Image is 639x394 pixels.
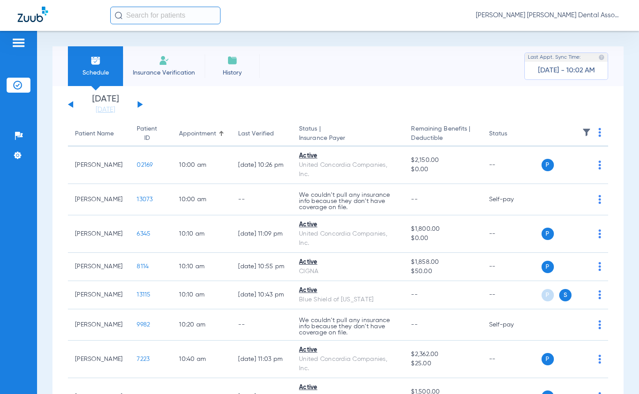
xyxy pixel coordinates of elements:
span: Deductible [411,134,475,143]
span: Schedule [75,68,116,77]
span: P [542,353,554,365]
td: -- [482,281,542,309]
div: Active [299,258,397,267]
img: Zuub Logo [18,7,48,22]
img: filter.svg [582,128,591,137]
p: We couldn’t pull any insurance info because they don’t have coverage on file. [299,317,397,336]
td: [PERSON_NAME] [68,215,130,253]
img: group-dot-blue.svg [598,262,601,271]
img: Schedule [90,55,101,66]
span: Insurance Verification [130,68,198,77]
div: Active [299,383,397,392]
span: S [559,289,572,301]
div: Blue Shield of [US_STATE] [299,295,397,304]
div: Patient ID [137,124,165,143]
th: Status | [292,122,404,146]
input: Search for patients [110,7,220,24]
span: 9982 [137,322,150,328]
span: $1,858.00 [411,258,475,267]
p: We couldn’t pull any insurance info because they don’t have coverage on file. [299,192,397,210]
span: $1,800.00 [411,225,475,234]
img: x.svg [579,320,587,329]
span: P [542,261,554,273]
td: [PERSON_NAME] [68,309,130,341]
span: Insurance Payer [299,134,397,143]
td: [DATE] 10:26 PM [231,146,292,184]
td: -- [482,253,542,281]
div: Patient ID [137,124,157,143]
div: Last Verified [238,129,285,139]
td: -- [482,341,542,378]
td: 10:10 AM [172,215,231,253]
span: [DATE] - 10:02 AM [538,66,595,75]
div: United Concordia Companies, Inc. [299,229,397,248]
td: [PERSON_NAME] [68,341,130,378]
img: group-dot-blue.svg [598,290,601,299]
img: Search Icon [115,11,123,19]
span: [PERSON_NAME] [PERSON_NAME] Dental Associates [476,11,621,20]
span: $50.00 [411,267,475,276]
td: 10:40 AM [172,341,231,378]
td: -- [231,184,292,215]
td: [PERSON_NAME] [68,146,130,184]
div: Appointment [179,129,224,139]
span: $2,150.00 [411,156,475,165]
img: group-dot-blue.svg [598,161,601,169]
img: hamburger-icon [11,38,26,48]
img: Manual Insurance Verification [159,55,169,66]
td: 10:10 AM [172,281,231,309]
td: [PERSON_NAME] [68,281,130,309]
span: -- [411,196,418,203]
span: $2,362.00 [411,350,475,359]
span: Last Appt. Sync Time: [528,53,581,62]
span: P [542,289,554,301]
div: Appointment [179,129,216,139]
span: P [542,159,554,171]
img: x.svg [579,355,587,364]
td: 10:00 AM [172,146,231,184]
div: United Concordia Companies, Inc. [299,355,397,373]
td: -- [482,215,542,253]
span: -- [411,322,418,328]
td: [DATE] 10:43 PM [231,281,292,309]
img: History [227,55,238,66]
div: Last Verified [238,129,274,139]
span: 7223 [137,356,149,362]
td: 10:00 AM [172,184,231,215]
div: United Concordia Companies, Inc. [299,161,397,179]
td: [PERSON_NAME] [68,184,130,215]
div: Active [299,345,397,355]
td: Self-pay [482,184,542,215]
div: Active [299,220,397,229]
li: [DATE] [79,95,132,114]
img: group-dot-blue.svg [598,195,601,204]
img: group-dot-blue.svg [598,229,601,238]
span: 13115 [137,292,150,298]
img: x.svg [579,262,587,271]
img: group-dot-blue.svg [598,320,601,329]
td: Self-pay [482,309,542,341]
td: 10:10 AM [172,253,231,281]
td: [DATE] 11:09 PM [231,215,292,253]
td: [DATE] 11:03 PM [231,341,292,378]
img: group-dot-blue.svg [598,128,601,137]
div: Patient Name [75,129,114,139]
span: History [211,68,253,77]
span: P [542,228,554,240]
img: x.svg [579,290,587,299]
td: [DATE] 10:55 PM [231,253,292,281]
span: 13073 [137,196,153,203]
img: x.svg [579,195,587,204]
th: Status [482,122,542,146]
td: -- [482,146,542,184]
span: -- [411,292,418,298]
span: $0.00 [411,165,475,174]
img: x.svg [579,229,587,238]
div: Active [299,286,397,295]
td: -- [231,309,292,341]
span: 02169 [137,162,153,168]
div: Patient Name [75,129,123,139]
span: 6345 [137,231,150,237]
span: $25.00 [411,359,475,368]
img: last sync help info [598,54,605,60]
